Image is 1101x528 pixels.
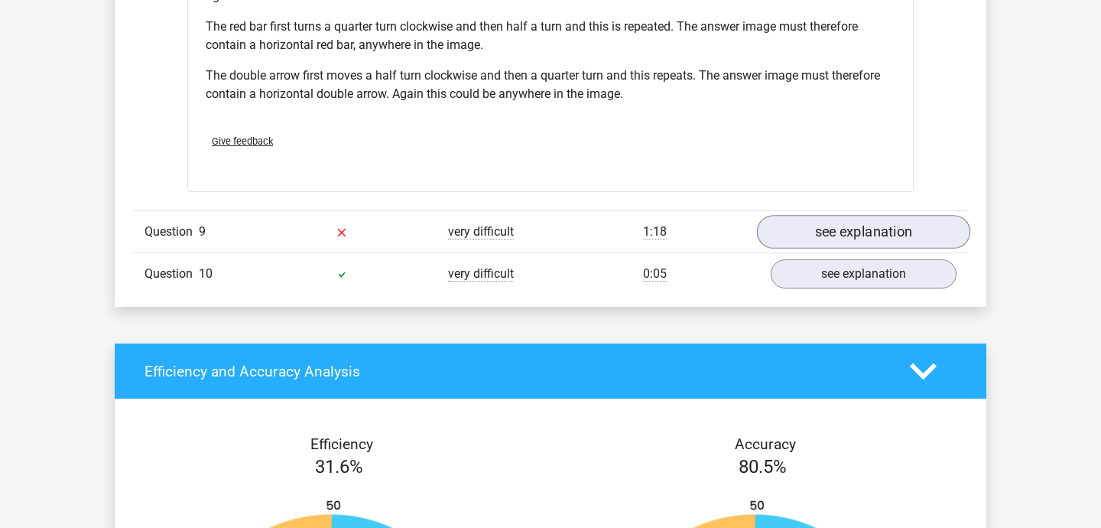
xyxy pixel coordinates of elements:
span: Question [145,265,199,283]
p: The red bar first turns a quarter turn clockwise and then half a turn and this is repeated. The a... [206,18,895,54]
span: 31.6% [315,456,363,477]
span: 1:18 [643,224,667,240]
span: Question [145,223,199,241]
span: Give feedback [212,135,273,147]
h4: Efficiency and Accuracy Analysis [145,363,887,380]
span: very difficult [448,224,514,240]
h4: Efficiency [145,435,539,453]
span: 80.5% [739,456,787,477]
span: 9 [199,224,206,239]
span: 0:05 [643,266,667,282]
h4: Accuracy [568,435,963,453]
span: very difficult [448,266,514,282]
span: 10 [199,266,213,281]
p: The double arrow first moves a half turn clockwise and then a quarter turn and this repeats. The ... [206,67,895,103]
a: see explanation [771,259,956,288]
a: see explanation [757,215,970,249]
